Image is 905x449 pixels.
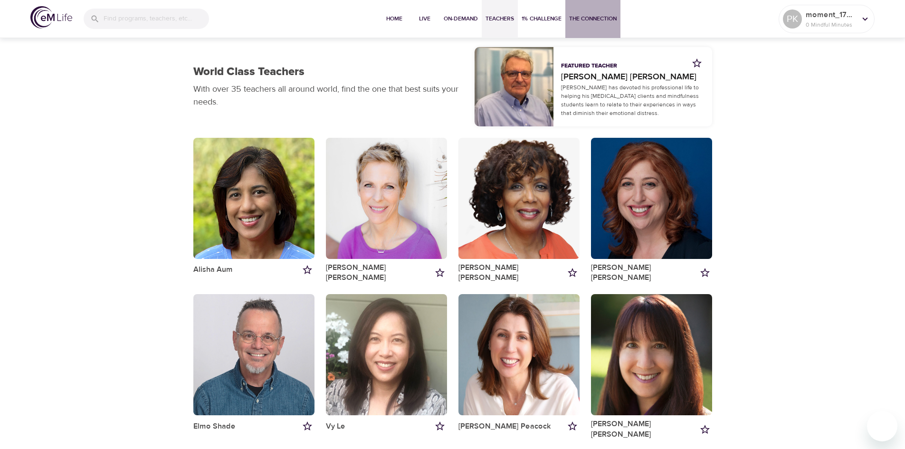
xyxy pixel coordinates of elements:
[104,9,209,29] input: Find programs, teachers, etc...
[565,266,580,280] button: Add to my favorites
[561,83,704,117] p: [PERSON_NAME] has devoted his professional life to helping his [MEDICAL_DATA] clients and mindful...
[698,266,712,280] button: Add to my favorites
[591,263,698,283] a: [PERSON_NAME] [PERSON_NAME]
[591,419,698,439] a: [PERSON_NAME] [PERSON_NAME]
[193,65,305,79] h1: World Class Teachers
[698,422,712,437] button: Add to my favorites
[193,421,236,431] a: Elmo Shade
[690,56,704,70] button: Add to my favorites
[783,10,802,29] div: PK
[565,419,580,433] button: Add to my favorites
[522,14,562,24] span: 1% Challenge
[300,419,314,433] button: Add to my favorites
[413,14,436,24] span: Live
[561,70,704,83] a: [PERSON_NAME] [PERSON_NAME]
[867,411,897,441] iframe: Button to launch messaging window
[326,421,345,431] a: Vy Le
[561,62,617,70] p: Featured Teacher
[486,14,514,24] span: Teachers
[458,263,565,283] a: [PERSON_NAME] [PERSON_NAME]
[193,265,233,275] a: Alisha Aum
[806,20,856,29] p: 0 Mindful Minutes
[30,6,72,29] img: logo
[444,14,478,24] span: On-Demand
[383,14,406,24] span: Home
[433,266,447,280] button: Add to my favorites
[300,263,314,277] button: Add to my favorites
[458,421,551,431] a: [PERSON_NAME] Peacock
[433,419,447,433] button: Add to my favorites
[326,263,433,283] a: [PERSON_NAME] [PERSON_NAME]
[806,9,856,20] p: moment_1760480446
[193,83,463,108] p: With over 35 teachers all around world, find the one that best suits your needs.
[569,14,617,24] span: The Connection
